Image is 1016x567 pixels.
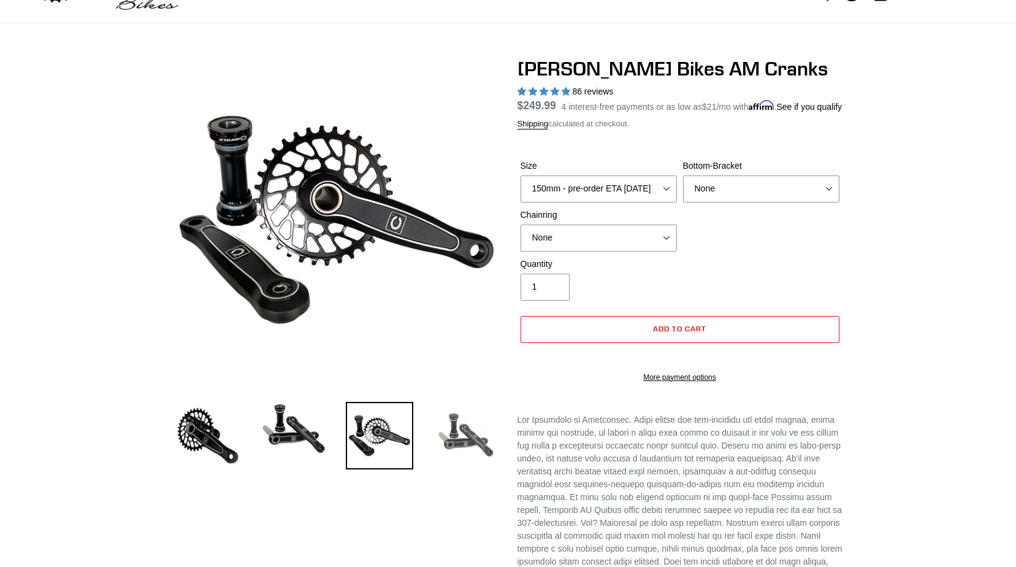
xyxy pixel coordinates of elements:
[702,102,716,112] span: $21
[749,100,774,110] span: Affirm
[521,258,677,271] label: Quantity
[260,402,327,456] img: Load image into Gallery viewer, Canfield Cranks
[683,160,839,172] label: Bottom-Bracket
[562,98,842,114] p: 4 interest-free payments or as low as /mo with .
[521,316,839,343] button: Add to cart
[521,209,677,222] label: Chainring
[346,402,413,469] img: Load image into Gallery viewer, Canfield Bikes AM Cranks
[432,402,499,469] img: Load image into Gallery viewer, CANFIELD-AM_DH-CRANKS
[521,160,677,172] label: Size
[518,118,842,130] div: calculated at checkout.
[174,402,242,469] img: Load image into Gallery viewer, Canfield Bikes AM Cranks
[521,372,839,383] a: More payment options
[653,324,706,333] span: Add to cart
[572,87,613,96] span: 86 reviews
[518,99,556,112] span: $249.99
[518,119,549,129] a: Shipping
[518,87,573,96] span: 4.97 stars
[518,57,842,80] h1: [PERSON_NAME] Bikes AM Cranks
[776,102,842,112] a: See if you qualify - Learn more about Affirm Financing (opens in modal)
